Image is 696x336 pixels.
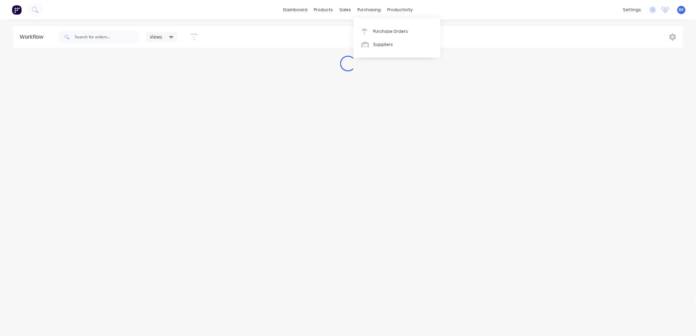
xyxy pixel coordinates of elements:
[354,25,440,38] a: Purchase Orders
[337,5,355,15] div: sales
[20,33,47,41] div: Workflow
[280,5,311,15] a: dashboard
[620,5,644,15] div: settings
[311,5,337,15] div: products
[75,30,140,44] input: Search for orders...
[150,33,163,40] span: Views
[12,5,22,15] img: Factory
[354,38,440,51] a: Suppliers
[384,5,416,15] div: productivity
[373,42,393,47] div: Suppliers
[679,7,684,13] span: BK
[355,5,384,15] div: purchasing
[373,28,408,34] div: Purchase Orders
